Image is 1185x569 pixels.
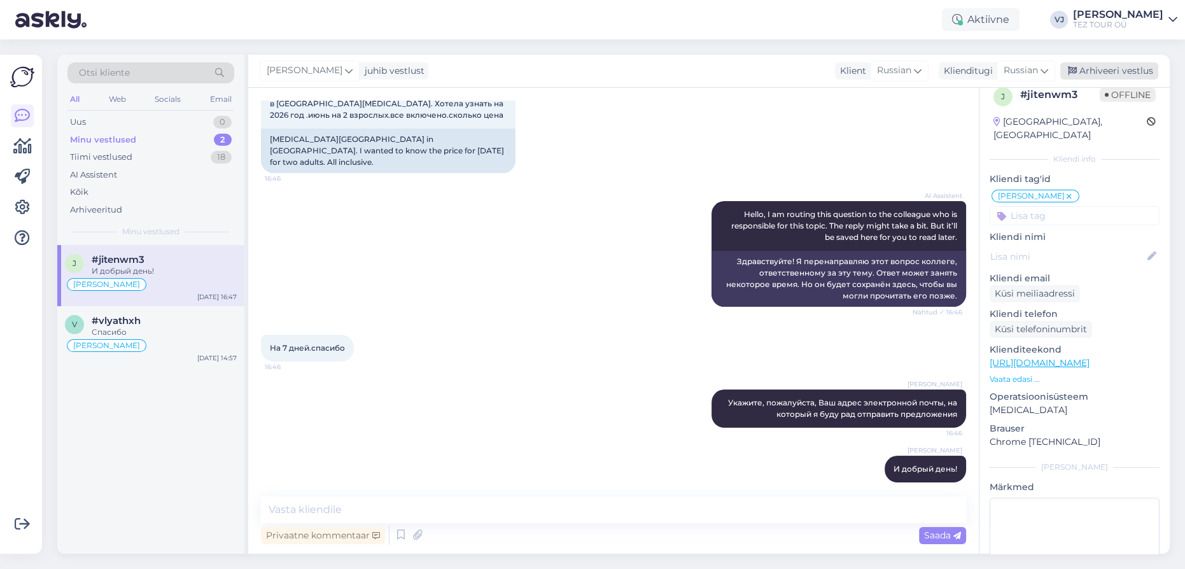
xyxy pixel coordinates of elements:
div: [PERSON_NAME] [1073,10,1163,20]
p: Operatsioonisüsteem [990,390,1160,404]
div: Здравствуйте! Я перенаправляю этот вопрос коллеге, ответственному за эту тему. Ответ может занять... [712,251,966,307]
div: [PERSON_NAME] [990,461,1160,473]
div: Kõik [70,186,88,199]
div: Socials [152,91,183,108]
span: [PERSON_NAME] [73,342,140,349]
div: Kliendi info [990,153,1160,165]
span: 16:47 [915,483,962,493]
span: Offline [1100,88,1156,102]
div: Küsi telefoninumbrit [990,321,1092,338]
div: Uus [70,116,86,129]
span: Otsi kliente [79,66,130,80]
span: #jitenwm3 [92,254,144,265]
div: Minu vestlused [70,134,136,146]
p: Brauser [990,422,1160,435]
div: juhib vestlust [360,64,424,78]
div: [DATE] 14:57 [197,353,237,363]
div: Email [207,91,234,108]
a: [PERSON_NAME]TEZ TOUR OÜ [1073,10,1177,30]
input: Lisa nimi [990,249,1145,263]
span: 16:46 [265,362,312,372]
div: TEZ TOUR OÜ [1073,20,1163,30]
div: Web [106,91,129,108]
span: [PERSON_NAME] [73,281,140,288]
div: 2 [214,134,232,146]
a: [URL][DOMAIN_NAME] [990,357,1090,369]
div: All [67,91,82,108]
div: # jitenwm3 [1020,87,1100,102]
span: j [1001,92,1005,101]
span: [PERSON_NAME] [998,192,1065,200]
p: Vaata edasi ... [990,374,1160,385]
span: 16:46 [915,428,962,438]
p: Märkmed [990,481,1160,494]
span: Russian [877,64,911,78]
div: 0 [213,116,232,129]
span: На 7 дней.спасибо [270,343,345,353]
div: 18 [211,151,232,164]
span: j [73,258,76,268]
div: VJ [1050,11,1068,29]
div: И добрый день! [92,265,237,277]
div: AI Assistent [70,169,117,181]
p: Klienditeekond [990,343,1160,356]
span: [PERSON_NAME] [908,379,962,389]
span: AI Assistent [915,191,962,200]
span: Saada [924,530,961,541]
div: [GEOGRAPHIC_DATA], [GEOGRAPHIC_DATA] [993,115,1147,142]
p: Kliendi telefon [990,307,1160,321]
span: И добрый день! [894,464,957,474]
span: 16:46 [265,174,312,183]
span: v [72,320,77,329]
p: Kliendi tag'id [990,172,1160,186]
div: Arhiveeri vestlus [1060,62,1158,80]
span: [PERSON_NAME] [267,64,342,78]
span: Minu vestlused [122,226,179,237]
img: Askly Logo [10,65,34,89]
div: Küsi meiliaadressi [990,285,1080,302]
div: Arhiveeritud [70,204,122,216]
div: Aktiivne [942,8,1020,31]
input: Lisa tag [990,206,1160,225]
span: #vlyathxh [92,315,141,327]
div: [DATE] 16:47 [197,292,237,302]
p: Kliendi email [990,272,1160,285]
p: [MEDICAL_DATA] [990,404,1160,417]
div: Klient [835,64,866,78]
div: [MEDICAL_DATA][GEOGRAPHIC_DATA] in [GEOGRAPHIC_DATA]. I wanted to know the price for [DATE] for t... [261,129,515,173]
span: [PERSON_NAME] [908,446,962,455]
div: Klienditugi [939,64,993,78]
span: Hello, I am routing this question to the colleague who is responsible for this topic. The reply m... [731,209,959,242]
span: Russian [1004,64,1038,78]
span: Укажите, пожалуйста, Ваш адрес электронной почты, на который я буду рад отправить предложения [728,398,959,419]
p: Kliendi nimi [990,230,1160,244]
span: Nähtud ✓ 16:46 [913,307,962,317]
div: Privaatne kommentaar [261,527,385,544]
div: Tiimi vestlused [70,151,132,164]
p: Chrome [TECHNICAL_ID] [990,435,1160,449]
div: Спасибо [92,327,237,338]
